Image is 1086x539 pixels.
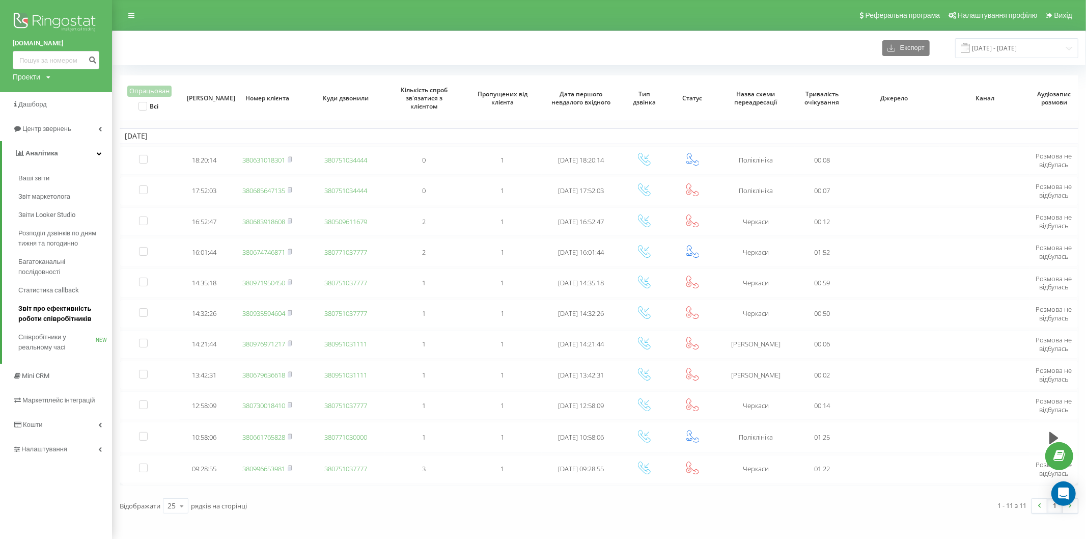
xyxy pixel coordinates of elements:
a: Співробітники у реальному часіNEW [18,328,112,357]
td: Черкаси [716,207,795,236]
input: Пошук за номером [13,51,99,69]
div: 1 - 11 з 11 [998,500,1027,510]
span: 1 [500,464,504,473]
td: Черкаси [716,238,795,266]
td: 14:32:26 [180,300,228,328]
td: 13:42:31 [180,361,228,389]
a: Ваші звіти [18,169,112,187]
a: 380751037777 [324,309,367,318]
td: 10:58:06 [180,422,228,452]
span: 1 [500,248,504,257]
td: [PERSON_NAME] [716,330,795,359]
span: Вихід [1054,11,1072,19]
div: Проекти [13,72,40,82]
span: Розмова не відбулась [1036,243,1072,261]
span: Багатоканальні послідовності [18,257,107,277]
span: Розмова не відбулась [1036,182,1072,200]
span: 1 [423,339,426,348]
td: 16:52:47 [180,207,228,236]
a: 380751037777 [324,464,367,473]
span: Кількість спроб зв'язатися з клієнтом [394,86,455,110]
span: Експорт [895,44,925,52]
span: Розмова не відбулась [1036,274,1072,292]
span: 1 [500,401,504,410]
span: 0 [423,186,426,195]
span: 1 [423,401,426,410]
span: [DATE] 10:58:06 [558,433,604,442]
span: Центр звернень [22,125,71,132]
span: рядків на сторінці [191,501,247,510]
td: [PERSON_NAME] [716,361,795,389]
a: 380971950450 [242,278,285,287]
a: 380751037777 [324,401,367,410]
span: Кошти [23,421,42,428]
span: 1 [423,309,426,318]
span: 1 [500,217,504,226]
a: 380751037777 [324,278,367,287]
span: 2 [423,217,426,226]
td: 00:59 [795,268,849,297]
a: 380751034444 [324,155,367,165]
td: 00:12 [795,207,849,236]
span: Дашборд [18,100,47,108]
span: Ваші звіти [18,173,49,183]
a: Звіти Looker Studio [18,206,112,224]
span: [DATE] 17:52:03 [558,186,604,195]
span: Співробітники у реальному часі [18,332,96,353]
span: Розмова не відбулась [1036,460,1072,478]
td: 00:02 [795,361,849,389]
td: 00:50 [795,300,849,328]
a: 380976971217 [242,339,285,348]
span: Тривалість очікування [802,90,842,106]
td: Поліклініка [716,422,795,452]
td: 01:25 [795,422,849,452]
td: 00:06 [795,330,849,359]
span: [DATE] 18:20:14 [558,155,604,165]
td: 12:58:09 [180,391,228,420]
td: Черкаси [716,391,795,420]
span: 1 [500,186,504,195]
span: Тип дзвінка [627,90,661,106]
td: 14:35:18 [180,268,228,297]
a: 1 [1047,499,1063,513]
div: Open Intercom Messenger [1051,481,1076,506]
td: Поліклініка [716,177,795,205]
span: [PERSON_NAME] [187,94,221,102]
a: 380661765828 [242,433,285,442]
span: 1 [500,339,504,348]
td: 17:52:03 [180,177,228,205]
span: [DATE] 09:28:55 [558,464,604,473]
span: 1 [500,370,504,380]
span: Аудіозапис розмови [1037,90,1071,106]
span: Розмова не відбулась [1036,396,1072,414]
span: Налаштування профілю [958,11,1037,19]
span: 0 [423,155,426,165]
span: Дата першого невдалого вхідного [550,90,612,106]
td: 01:52 [795,238,849,266]
span: Номер клієнта [237,94,298,102]
td: 18:20:14 [180,146,228,175]
span: Аналiтика [25,149,58,157]
span: Mini CRM [22,372,49,380]
img: Ringostat logo [13,10,99,36]
td: Черкаси [716,300,795,328]
span: Джерело [858,94,931,102]
a: 380771030000 [324,433,367,442]
span: Статус [675,94,709,102]
span: Відображати [120,501,160,510]
span: Налаштування [21,445,67,453]
a: 380771037777 [324,248,367,257]
a: Звіт маркетолога [18,187,112,206]
a: Багатоканальні послідовності [18,253,112,281]
a: 380631018301 [242,155,285,165]
span: Статистика callback [18,285,79,295]
span: 1 [423,370,426,380]
a: 380683918608 [242,217,285,226]
a: 380679636618 [242,370,285,380]
a: 380951031111 [324,339,367,348]
label: Всі [138,102,158,111]
a: 380674746871 [242,248,285,257]
button: Експорт [882,40,930,56]
td: [DATE] [120,128,1078,144]
span: Назва схеми переадресації [725,90,787,106]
